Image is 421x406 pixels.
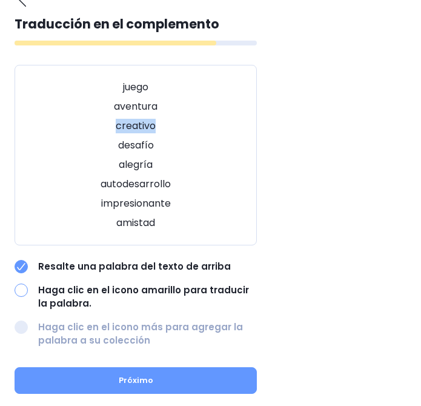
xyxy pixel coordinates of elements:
[116,119,156,133] font: creativo
[114,99,157,113] font: aventura
[123,80,148,94] font: juego
[119,374,153,386] font: Próximo
[15,15,219,33] font: Traducción en el complemento
[101,196,171,210] font: impresionante
[38,260,231,273] font: Resalte una palabra del texto de arriba
[119,158,153,171] font: alegría
[38,284,249,310] font: Haga clic en el icono amarillo para traducir la palabra.
[15,367,257,394] button: Próximo
[38,321,243,347] font: Haga clic en el icono más para agregar la palabra a su colección
[118,138,154,152] font: desafío
[101,177,171,191] font: autodesarrollo
[116,216,155,230] font: amistad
